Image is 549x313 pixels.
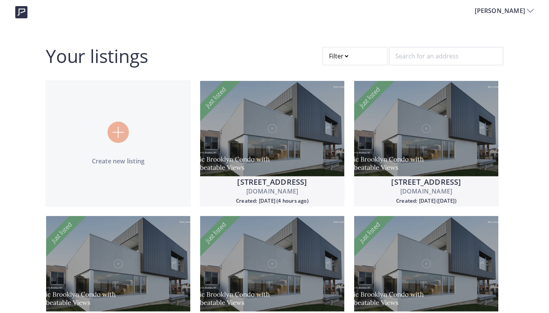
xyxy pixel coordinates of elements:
input: Search for an address [389,47,503,65]
p: Create new listing [46,156,190,166]
h2: Your listings [46,47,148,65]
a: Create new listing [46,81,191,207]
span: [PERSON_NAME] [475,6,527,15]
img: logo [15,6,27,18]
